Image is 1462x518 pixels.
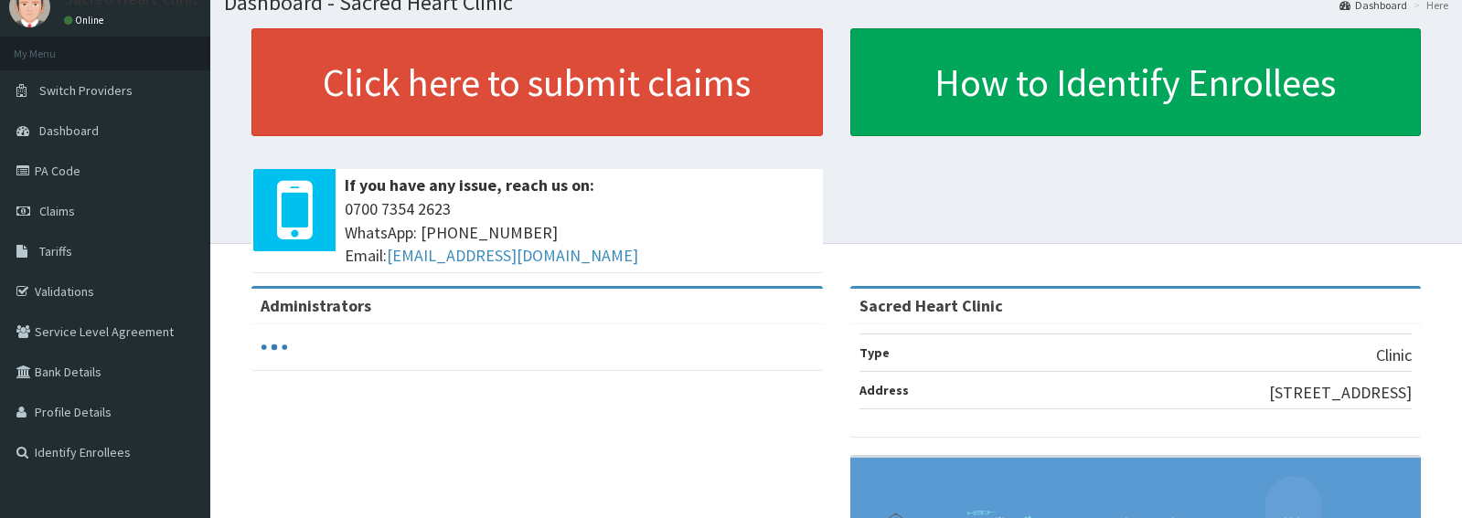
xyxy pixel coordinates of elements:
[39,243,72,259] span: Tariffs
[859,382,909,398] b: Address
[261,333,288,361] svg: audio-loading
[345,197,814,268] span: 0700 7354 2623 WhatsApp: [PHONE_NUMBER] Email:
[261,295,371,316] b: Administrators
[859,344,890,361] b: Type
[64,14,108,26] a: Online
[859,295,1003,316] strong: Sacred Heart Clinic
[345,174,594,196] b: If you have any issue, reach us on:
[39,122,99,139] span: Dashboard
[1376,344,1412,367] p: Clinic
[251,28,823,136] a: Click here to submit claims
[39,82,133,99] span: Switch Providers
[387,245,638,266] a: [EMAIL_ADDRESS][DOMAIN_NAME]
[1269,381,1412,405] p: [STREET_ADDRESS]
[850,28,1422,136] a: How to Identify Enrollees
[39,203,75,219] span: Claims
